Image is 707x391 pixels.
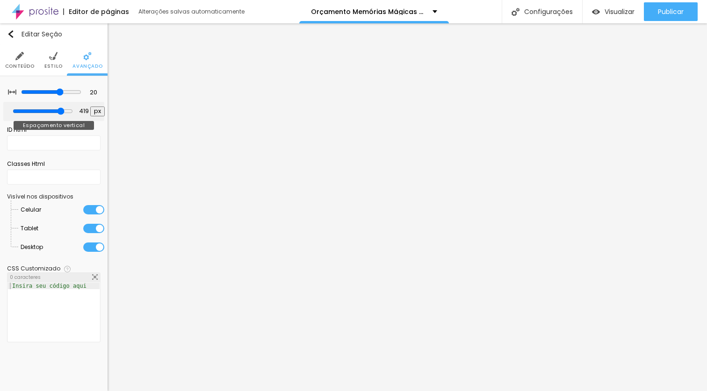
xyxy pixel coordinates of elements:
div: ID Html [7,126,101,134]
span: Avançado [72,64,102,69]
div: Visível nos dispositivos [7,194,101,199]
div: Editor de páginas [63,8,129,15]
img: Icone [512,8,519,16]
span: Tablet [21,219,38,238]
p: Orçamento Memórias Mágicas Terra [DATE] [311,8,426,15]
div: Alterações salvas automaticamente [138,9,246,14]
div: Classes Html [7,160,101,168]
div: Insira seu código aqui [8,283,91,289]
img: Icone [15,52,24,60]
img: Icone [7,30,14,38]
span: Visualizar [605,8,635,15]
button: Publicar [644,2,698,21]
span: Conteúdo [5,64,35,69]
span: Celular [21,200,41,219]
span: Estilo [44,64,63,69]
button: px [90,107,105,116]
button: Visualizar [583,2,644,21]
div: Editar Seção [7,30,62,38]
img: Icone [92,274,98,280]
img: Icone [64,266,71,272]
iframe: Editor [108,23,707,391]
img: Icone [49,52,58,60]
div: CSS Customizado [7,266,60,271]
img: view-1.svg [592,8,600,16]
img: Icone [8,88,16,96]
span: Desktop [21,238,43,256]
div: 0 caracteres [7,273,100,282]
span: Publicar [658,8,684,15]
img: Icone [83,52,92,60]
